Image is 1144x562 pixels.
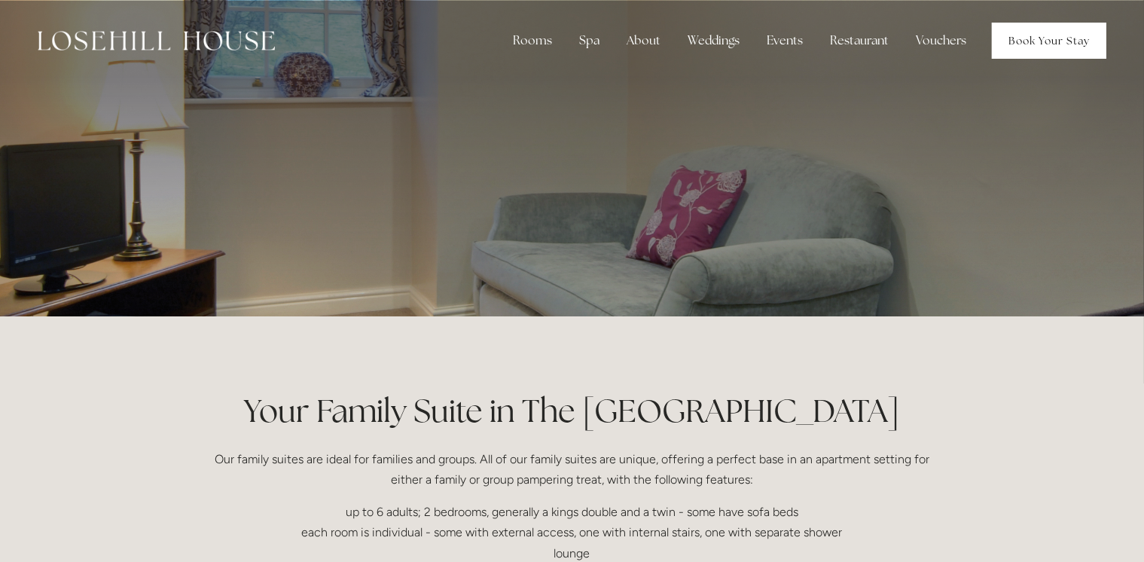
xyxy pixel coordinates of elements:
div: Spa [567,26,612,56]
div: Rooms [501,26,564,56]
div: Events [755,26,815,56]
h1: Your Family Suite in The [GEOGRAPHIC_DATA] [212,389,932,433]
a: Vouchers [904,26,978,56]
div: Weddings [676,26,752,56]
img: Losehill House [38,31,275,50]
div: Restaurant [818,26,901,56]
a: Book Your Stay [992,23,1106,59]
p: Our family suites are ideal for families and groups. All of our family suites are unique, offerin... [212,449,932,490]
div: About [615,26,673,56]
